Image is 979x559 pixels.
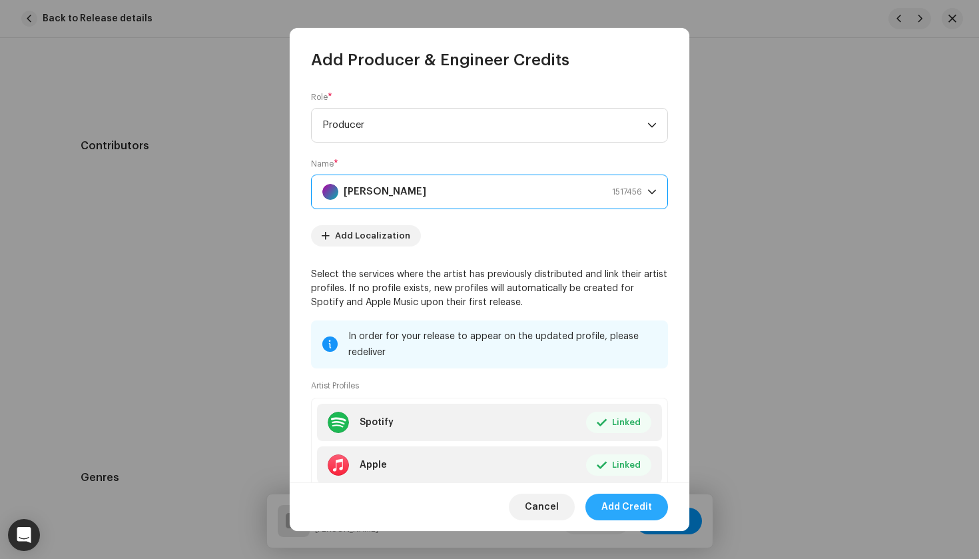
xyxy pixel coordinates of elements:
[311,225,421,247] button: Add Localization
[335,223,410,249] span: Add Localization
[647,109,657,142] div: dropdown trigger
[601,494,652,520] span: Add Credit
[344,175,426,209] strong: [PERSON_NAME]
[647,175,657,209] div: dropdown trigger
[586,454,651,476] button: Linked
[311,92,332,103] label: Role
[348,328,657,360] div: In order for your release to appear on the updated profile, please redeliver
[360,460,387,470] div: Apple
[509,494,575,520] button: Cancel
[585,494,668,520] button: Add Credit
[586,412,651,433] button: Linked
[311,379,359,392] small: Artist Profiles
[322,175,647,209] span: Andrea Accorsi
[360,417,394,428] div: Spotify
[311,159,338,169] label: Name
[322,109,647,142] span: Producer
[612,409,641,436] span: Linked
[612,175,642,209] span: 1517456
[525,494,559,520] span: Cancel
[311,49,569,71] span: Add Producer & Engineer Credits
[8,519,40,551] div: Open Intercom Messenger
[311,268,668,310] p: Select the services where the artist has previously distributed and link their artist profiles. I...
[612,452,641,478] span: Linked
